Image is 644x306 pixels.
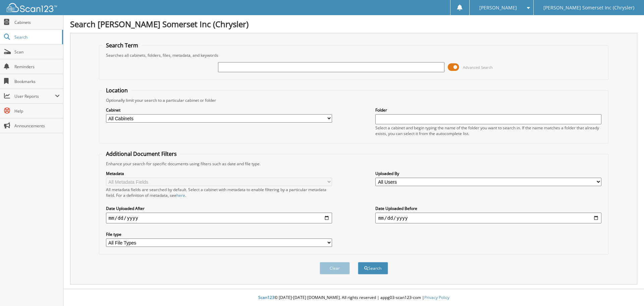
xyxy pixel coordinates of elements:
a: here [176,192,185,198]
div: Select a cabinet and begin typing the name of the folder you want to search in. If the name match... [375,125,601,136]
legend: Search Term [103,42,142,49]
span: Cabinets [14,19,60,25]
span: [PERSON_NAME] Somerset Inc (Chrysler) [543,6,634,10]
span: [PERSON_NAME] [479,6,517,10]
legend: Location [103,87,131,94]
label: Metadata [106,171,332,176]
span: Scan123 [258,295,274,300]
div: All metadata fields are searched by default. Select a cabinet with metadata to enable filtering b... [106,187,332,198]
legend: Additional Document Filters [103,150,180,158]
a: Privacy Policy [424,295,449,300]
label: File type [106,231,332,237]
div: © [DATE]-[DATE] [DOMAIN_NAME]. All rights reserved | appg03-scan123-com | [63,290,644,306]
input: start [106,213,332,223]
div: Optionally limit your search to a particular cabinet or folder [103,97,605,103]
div: Enhance your search for specific documents using filters such as date and file type. [103,161,605,167]
label: Date Uploaded After [106,206,332,211]
span: User Reports [14,93,55,99]
img: scan123-logo-white.svg [7,3,57,12]
span: Advanced Search [463,65,493,70]
span: Reminders [14,64,60,70]
button: Search [358,262,388,274]
span: Bookmarks [14,79,60,84]
button: Clear [320,262,350,274]
span: Scan [14,49,60,55]
span: Announcements [14,123,60,129]
input: end [375,213,601,223]
label: Cabinet [106,107,332,113]
span: Help [14,108,60,114]
label: Folder [375,107,601,113]
h1: Search [PERSON_NAME] Somerset Inc (Chrysler) [70,18,637,30]
span: Search [14,34,59,40]
label: Uploaded By [375,171,601,176]
div: Searches all cabinets, folders, files, metadata, and keywords [103,52,605,58]
label: Date Uploaded Before [375,206,601,211]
